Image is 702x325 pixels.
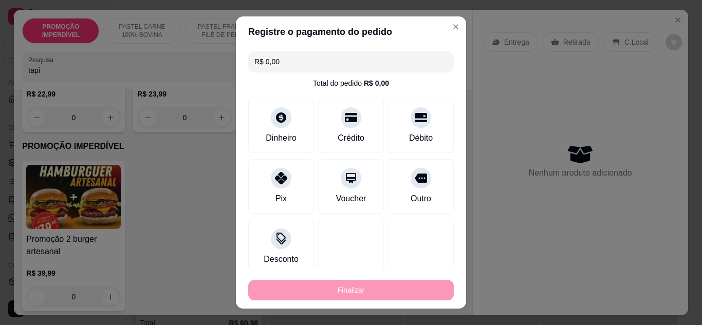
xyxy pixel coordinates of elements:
[338,132,364,144] div: Crédito
[266,132,297,144] div: Dinheiro
[409,132,433,144] div: Débito
[254,51,448,72] input: Ex.: hambúrguer de cordeiro
[336,193,366,205] div: Voucher
[264,253,299,265] div: Desconto
[448,18,464,35] button: Close
[275,193,287,205] div: Pix
[313,78,389,88] div: Total do pedido
[364,78,389,88] div: R$ 0,00
[411,193,431,205] div: Outro
[236,16,466,47] header: Registre o pagamento do pedido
